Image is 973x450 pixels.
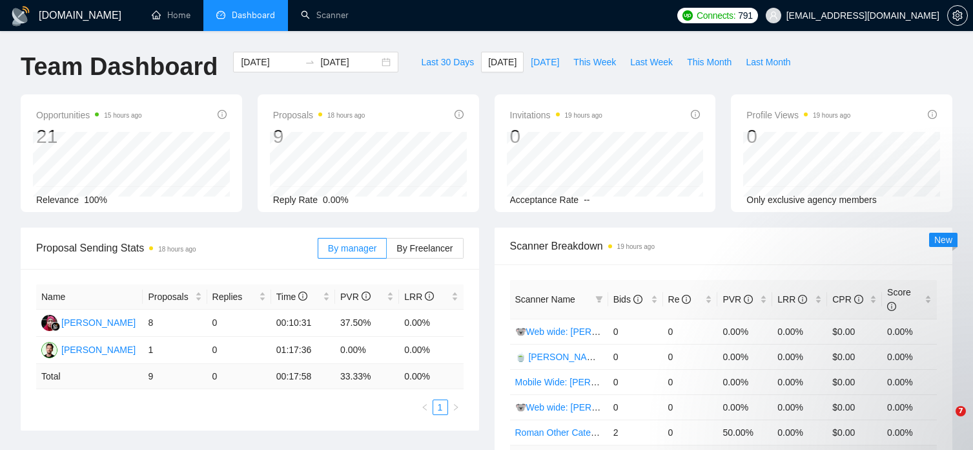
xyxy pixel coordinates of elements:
span: info-circle [928,110,937,119]
span: swap-right [305,57,315,67]
span: PVR [340,292,371,302]
td: 0.00% [335,337,399,364]
td: 00:10:31 [271,310,335,337]
a: Mobile Wide: [PERSON_NAME] [515,377,644,387]
td: 0 [663,369,718,394]
span: This Month [687,55,732,69]
button: Last 30 Days [414,52,481,72]
button: setting [947,5,968,26]
div: 9 [273,124,365,149]
span: info-circle [691,110,700,119]
td: 50.00% [717,420,772,445]
span: 0.00% [323,195,349,205]
td: 0.00% [717,369,772,394]
time: 18 hours ago [327,112,365,119]
span: LRR [404,292,434,302]
button: [DATE] [524,52,566,72]
li: Next Page [448,400,464,415]
span: user [769,11,778,20]
td: 0.00% [717,319,772,344]
span: Scanner Breakdown [510,238,937,254]
span: Bids [613,294,642,305]
span: Last Month [746,55,790,69]
span: left [421,403,429,411]
span: info-circle [744,295,753,304]
time: 15 hours ago [104,112,141,119]
img: upwork-logo.png [682,10,693,21]
td: 0.00% [717,394,772,420]
td: 0 [663,420,718,445]
div: 21 [36,124,142,149]
a: searchScanner [301,10,349,21]
td: 37.50% [335,310,399,337]
span: Score [887,287,911,312]
button: Last Month [739,52,797,72]
span: Invitations [510,107,602,123]
span: info-circle [854,295,863,304]
h1: Team Dashboard [21,52,218,82]
td: 0 [663,394,718,420]
span: Last 30 Days [421,55,474,69]
span: CPR [832,294,863,305]
button: [DATE] [481,52,524,72]
span: 100% [84,195,107,205]
div: [PERSON_NAME] [61,343,136,357]
td: 33.33 % [335,364,399,389]
time: 19 hours ago [617,243,655,250]
span: filter [593,290,606,309]
span: info-circle [455,110,464,119]
div: [PERSON_NAME] [61,316,136,330]
td: 0 [207,310,271,337]
span: 791 [738,8,752,23]
span: Reply Rate [273,195,318,205]
a: D[PERSON_NAME] [41,317,136,327]
td: 0 [608,369,663,394]
td: 9 [143,364,207,389]
td: $0.00 [827,420,882,445]
span: setting [948,10,967,21]
span: Scanner Name [515,294,575,305]
td: 0 [608,319,663,344]
span: to [305,57,315,67]
iframe: Intercom live chat [929,406,960,437]
span: info-circle [887,302,896,311]
td: 8 [143,310,207,337]
span: Only exclusive agency members [746,195,877,205]
td: 0.00% [399,337,463,364]
span: info-circle [425,292,434,301]
td: Total [36,364,143,389]
button: Last Week [623,52,680,72]
a: RV[PERSON_NAME] [41,344,136,354]
a: 1 [433,400,447,414]
button: This Month [680,52,739,72]
span: info-circle [218,110,227,119]
button: left [417,400,433,415]
td: 0.00% [882,420,937,445]
td: 0.00% [772,319,827,344]
span: -- [584,195,589,205]
span: Replies [212,290,256,304]
li: 1 [433,400,448,415]
td: 0.00% [772,420,827,445]
button: right [448,400,464,415]
img: RV [41,342,57,358]
time: 19 hours ago [813,112,850,119]
td: 0.00% [717,344,772,369]
input: Start date [241,55,300,69]
span: dashboard [216,10,225,19]
span: Acceptance Rate [510,195,579,205]
img: gigradar-bm.png [51,322,60,331]
td: 01:17:36 [271,337,335,364]
li: Previous Page [417,400,433,415]
span: right [452,403,460,411]
div: 0 [510,124,602,149]
span: info-circle [362,292,371,301]
td: 0 [663,319,718,344]
td: 0 [207,337,271,364]
span: New [934,235,952,245]
span: This Week [573,55,616,69]
td: 0.00% [399,310,463,337]
td: 00:17:58 [271,364,335,389]
time: 18 hours ago [158,246,196,253]
th: Proposals [143,284,207,310]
